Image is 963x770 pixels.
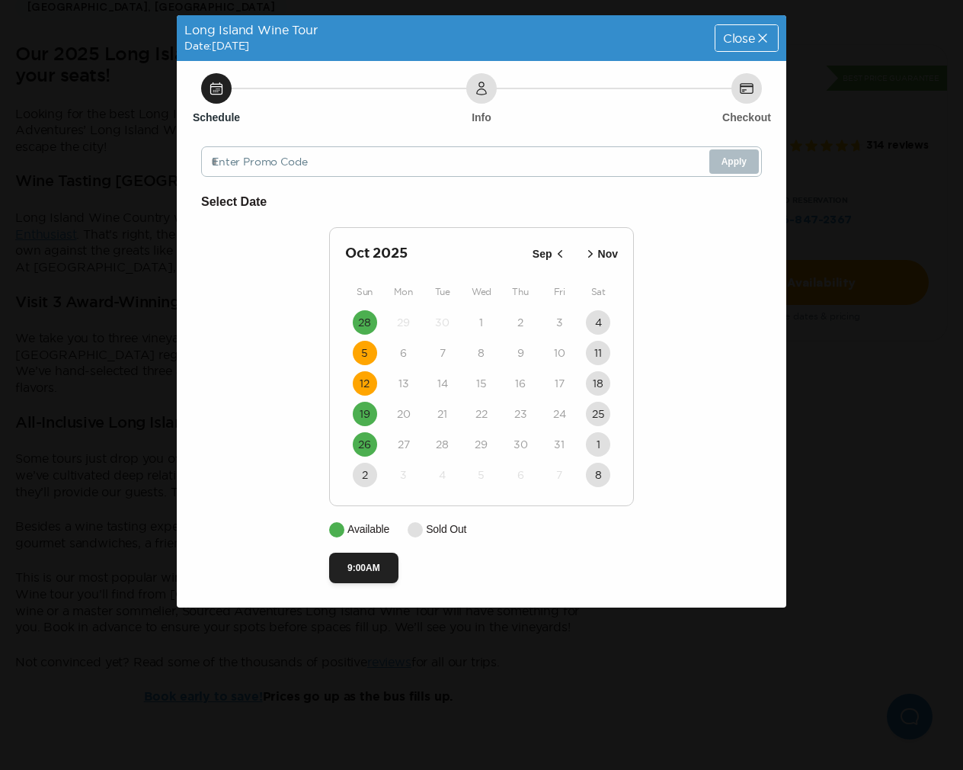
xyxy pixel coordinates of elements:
button: 24 [547,402,571,426]
button: Sep [528,242,572,267]
time: 1 [597,437,600,452]
button: Nov [578,242,622,267]
time: 8 [478,345,485,361]
time: 30 [435,315,450,330]
button: 12 [353,371,377,396]
time: 29 [475,437,488,452]
button: 5 [353,341,377,365]
time: 27 [398,437,410,452]
time: 6 [400,345,407,361]
div: Mon [384,283,423,301]
time: 31 [554,437,565,452]
time: 17 [555,376,565,391]
h6: Schedule [193,110,240,125]
button: 19 [353,402,377,426]
time: 25 [592,406,605,422]
button: 23 [508,402,533,426]
button: 2 [353,463,377,487]
time: 10 [554,345,565,361]
time: 11 [594,345,602,361]
time: 30 [513,437,528,452]
button: 28 [353,310,377,335]
button: 17 [547,371,571,396]
span: Long Island Wine Tour [184,23,318,37]
button: 6 [508,463,533,487]
time: 9 [517,345,524,361]
time: 3 [556,315,563,330]
time: 23 [514,406,527,422]
button: 4 [430,463,455,487]
p: Nov [598,246,618,262]
time: 8 [595,467,602,483]
time: 28 [358,315,371,330]
button: 20 [392,402,416,426]
time: 2 [362,467,368,483]
time: 26 [358,437,371,452]
button: 29 [469,432,494,457]
time: 18 [593,376,603,391]
span: Date: [DATE] [184,40,249,52]
time: 19 [360,406,370,422]
button: 28 [430,432,455,457]
time: 13 [398,376,409,391]
button: 31 [547,432,571,457]
div: Thu [501,283,540,301]
button: 30 [508,432,533,457]
button: 16 [508,371,533,396]
time: 6 [517,467,524,483]
time: 14 [437,376,448,391]
h2: Oct 2025 [345,243,528,265]
time: 16 [515,376,526,391]
time: 29 [397,315,410,330]
time: 12 [360,376,370,391]
time: 21 [437,406,447,422]
time: 3 [400,467,407,483]
time: 5 [361,345,368,361]
button: 6 [392,341,416,365]
div: Sat [579,283,618,301]
button: 13 [392,371,416,396]
p: Sep [533,246,552,262]
button: 15 [469,371,494,396]
time: 4 [595,315,602,330]
button: 3 [392,463,416,487]
button: 5 [469,463,494,487]
button: 9 [508,341,533,365]
h6: Select Date [201,192,762,212]
div: Fri [540,283,579,301]
button: 10 [547,341,571,365]
time: 28 [436,437,449,452]
button: 3 [547,310,571,335]
button: 21 [430,402,455,426]
button: 8 [469,341,494,365]
time: 2 [517,315,523,330]
button: 30 [430,310,455,335]
button: 29 [392,310,416,335]
button: 7 [547,463,571,487]
button: 27 [392,432,416,457]
div: Wed [462,283,501,301]
button: 14 [430,371,455,396]
p: Sold Out [426,521,466,537]
div: Tue [423,283,462,301]
h6: Checkout [722,110,771,125]
time: 1 [479,315,483,330]
div: Sun [345,283,384,301]
time: 7 [440,345,446,361]
time: 15 [476,376,487,391]
time: 5 [478,467,485,483]
time: 24 [553,406,566,422]
button: 7 [430,341,455,365]
h6: Info [472,110,491,125]
time: 22 [475,406,488,422]
time: 20 [397,406,411,422]
time: 4 [439,467,446,483]
button: 1 [469,310,494,335]
button: 26 [353,432,377,457]
p: Available [347,521,389,537]
button: 22 [469,402,494,426]
button: 11 [586,341,610,365]
button: 9:00AM [329,553,398,583]
button: 4 [586,310,610,335]
span: Close [723,32,755,44]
